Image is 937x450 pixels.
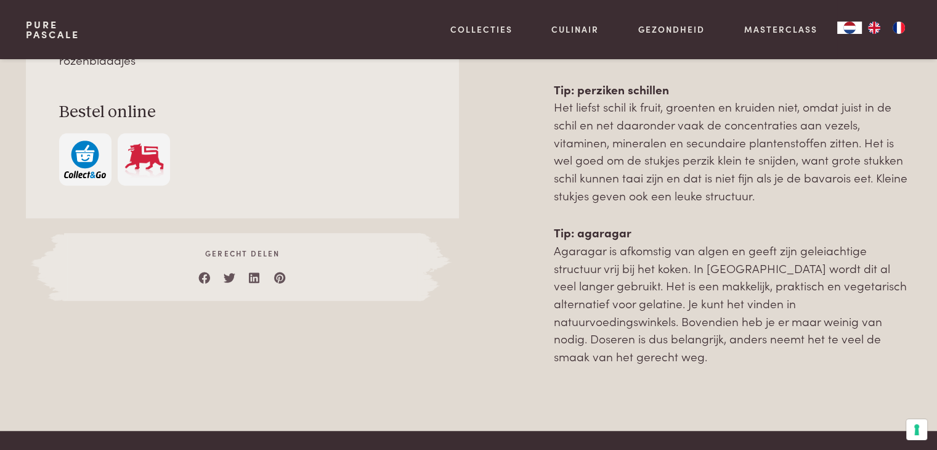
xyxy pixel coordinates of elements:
[64,248,420,259] span: Gerecht delen
[551,23,599,36] a: Culinair
[450,23,513,36] a: Collecties
[59,51,426,69] div: rozenblaadjes
[744,23,817,36] a: Masterclass
[59,102,426,123] h3: Bestel online
[837,22,862,34] div: Language
[123,141,165,178] img: Delhaize
[554,224,911,366] p: Agaragar is afkomstig van algen en geeft zijn geleiachtige structuur vrij bij het koken. In [GEOG...
[64,141,106,178] img: c308188babc36a3a401bcb5cb7e020f4d5ab42f7cacd8327e500463a43eeb86c.svg
[638,23,705,36] a: Gezondheid
[837,22,911,34] aside: Language selected: Nederlands
[837,22,862,34] a: NL
[862,22,886,34] a: EN
[906,419,927,440] button: Uw voorkeuren voor toestemming voor trackingtechnologieën
[554,81,669,97] strong: Tip: perziken schillen
[886,22,911,34] a: FR
[26,20,79,39] a: PurePascale
[554,224,631,240] strong: Tip: agaragar
[862,22,911,34] ul: Language list
[554,81,911,205] p: Het liefst schil ik fruit, groenten en kruiden niet, omdat juist in de schil en net daaronder vaa...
